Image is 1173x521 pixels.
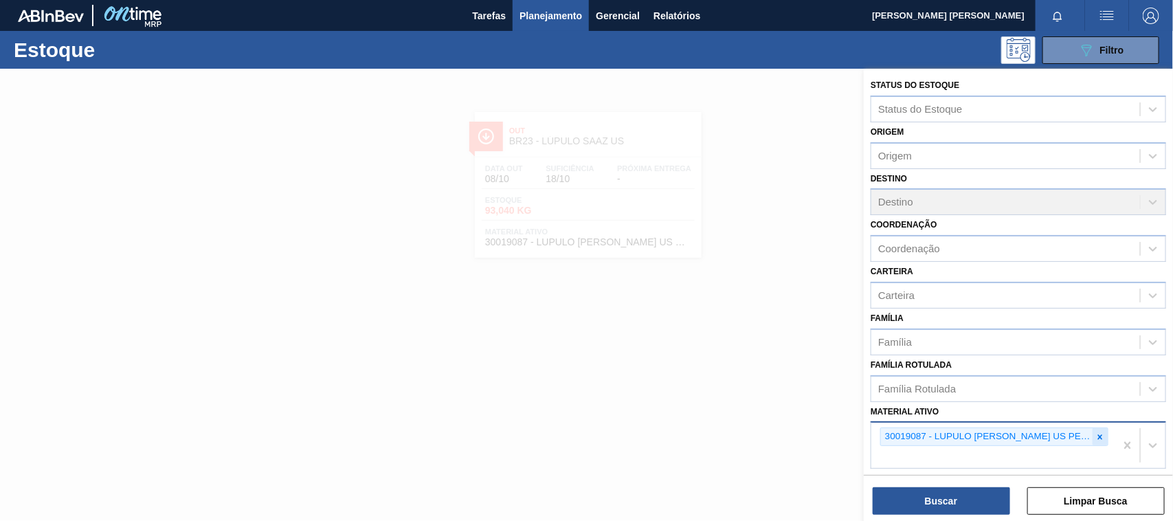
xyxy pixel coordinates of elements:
label: Material ativo [871,407,939,417]
div: Status do Estoque [878,103,963,115]
label: Família Rotulada [871,360,952,370]
div: Família Rotulada [878,383,956,395]
button: Filtro [1042,36,1159,64]
img: TNhmsLtSVTkK8tSr43FrP2fwEKptu5GPRR3wAAAABJRU5ErkJggg== [18,10,84,22]
div: Coordenação [878,243,940,255]
button: Notificações [1036,6,1080,25]
span: Relatórios [653,8,700,24]
h1: Estoque [14,42,215,58]
label: Origem [871,127,904,137]
label: Coordenação [871,220,937,230]
div: 30019087 - LUPULO [PERSON_NAME] US PELLET HOSPTEINER [881,428,1093,445]
label: Destino [871,174,907,184]
label: Status do Estoque [871,80,959,90]
span: Filtro [1100,45,1124,56]
label: Carteira [871,267,913,276]
div: Carteira [878,289,915,301]
span: Tarefas [472,8,506,24]
div: Família [878,336,912,348]
img: Logout [1143,8,1159,24]
div: Pogramando: nenhum usuário selecionado [1001,36,1036,64]
span: Gerencial [596,8,640,24]
div: Origem [878,150,912,162]
label: Família [871,313,904,323]
img: userActions [1099,8,1115,24]
span: Planejamento [520,8,582,24]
